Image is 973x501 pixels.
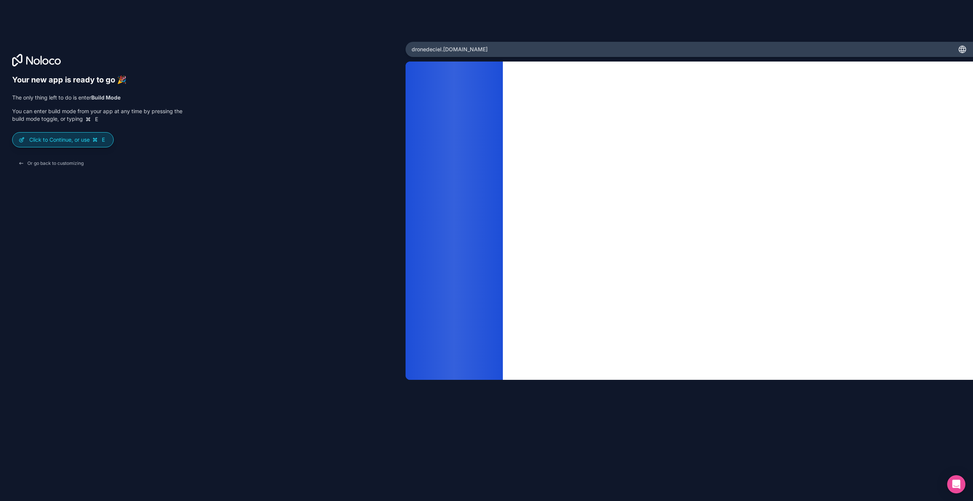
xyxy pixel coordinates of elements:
span: E [93,116,100,122]
p: You can enter build mode from your app at any time by pressing the build mode toggle, or typing [12,107,182,123]
span: E [100,137,106,143]
div: Open Intercom Messenger [947,475,965,493]
button: Or go back to customizing [12,156,90,170]
p: The only thing left to do is enter [12,94,182,101]
strong: Build Mode [91,94,120,101]
h6: Your new app is ready to go 🎉 [12,75,182,85]
p: Click to Continue, or use [29,136,107,144]
span: dronedeciel .[DOMAIN_NAME] [412,46,488,53]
